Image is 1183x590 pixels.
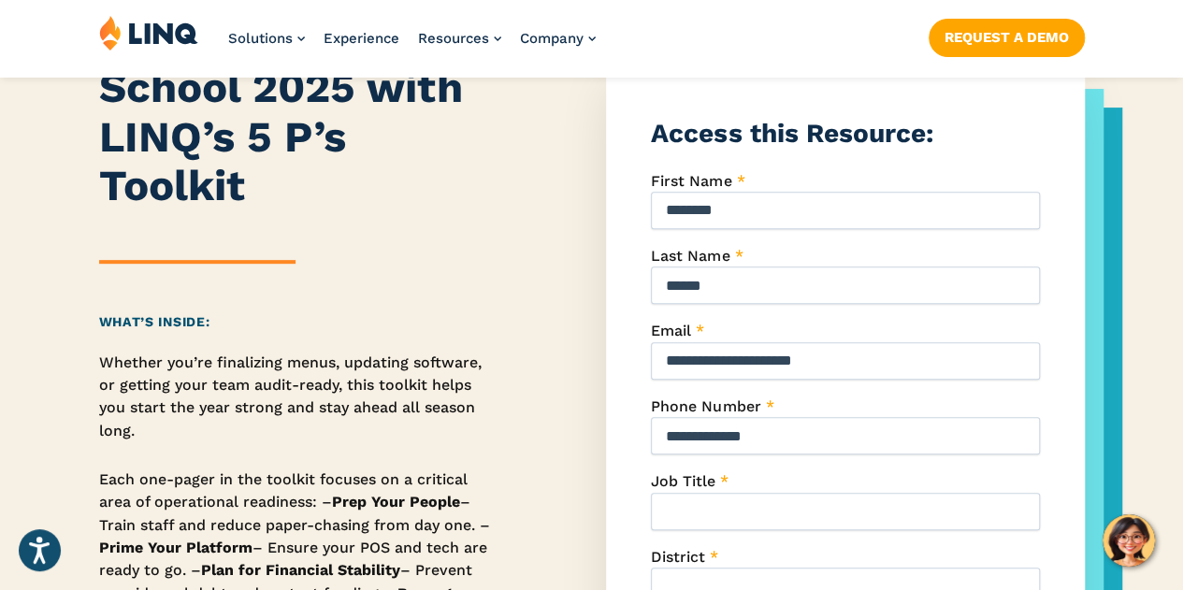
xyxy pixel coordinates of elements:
[418,30,489,47] span: Resources
[99,15,198,50] img: LINQ | K‑12 Software
[99,539,252,556] strong: Prime Your Platform
[201,561,400,579] strong: Plan for Financial Stability
[99,312,493,332] h2: What’s Inside:
[929,15,1085,56] nav: Button Navigation
[651,397,760,415] span: Phone Number
[418,30,501,47] a: Resources
[651,548,705,566] span: District
[228,30,305,47] a: Solutions
[651,472,715,490] span: Job Title
[651,247,729,265] span: Last Name
[651,115,1039,152] h3: Access this Resource:
[99,352,493,442] p: Whether you’re finalizing menus, updating software, or getting your team audit-ready, this toolki...
[324,30,399,47] a: Experience
[332,493,460,511] strong: Prep Your People
[520,30,584,47] span: Company
[520,30,596,47] a: Company
[929,19,1085,56] a: Request a Demo
[228,30,293,47] span: Solutions
[651,322,691,339] span: Email
[1103,514,1155,567] button: Hello, have a question? Let’s chat.
[228,15,596,77] nav: Primary Navigation
[651,172,731,190] span: First Name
